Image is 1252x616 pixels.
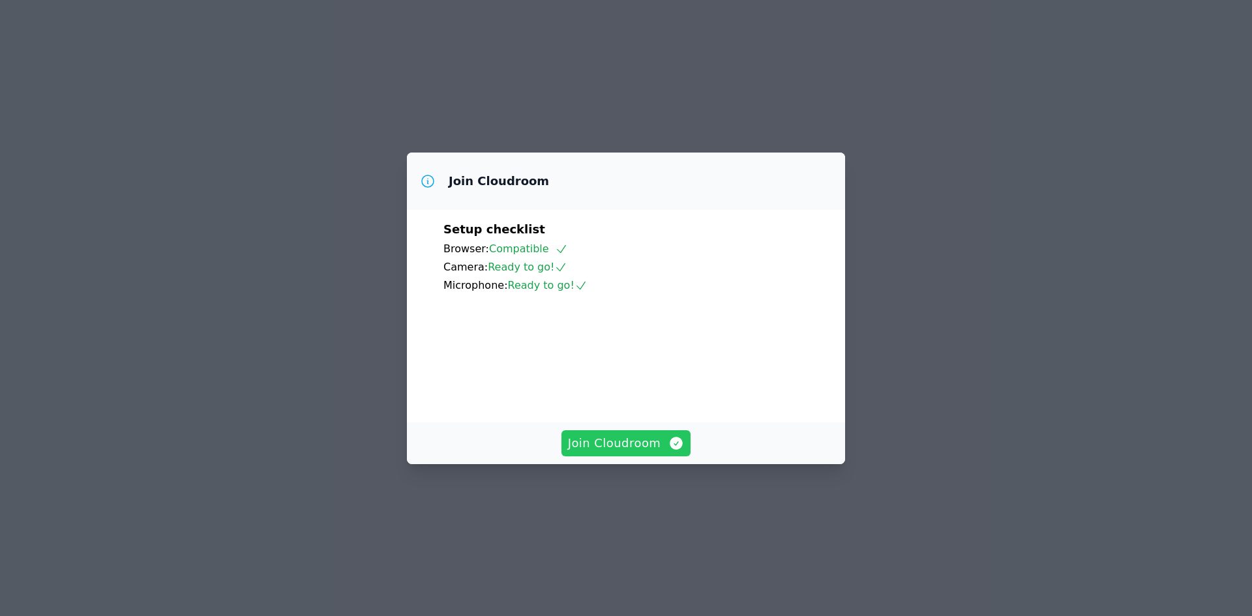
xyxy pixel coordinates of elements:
[443,279,508,291] span: Microphone:
[489,242,568,255] span: Compatible
[443,222,545,236] span: Setup checklist
[488,261,567,273] span: Ready to go!
[508,279,588,291] span: Ready to go!
[443,242,489,255] span: Browser:
[568,434,685,452] span: Join Cloudroom
[449,173,549,189] h3: Join Cloudroom
[443,261,488,273] span: Camera:
[561,430,691,456] button: Join Cloudroom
